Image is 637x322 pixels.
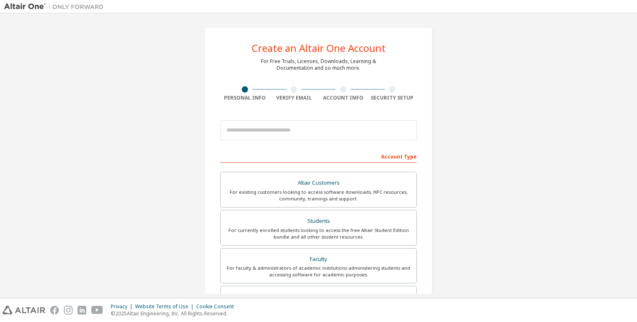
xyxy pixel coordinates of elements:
div: Personal Info [220,95,270,101]
div: Students [226,215,411,227]
div: For faculty & administrators of academic institutions administering students and accessing softwa... [226,265,411,278]
p: © 2025 Altair Engineering, Inc. All Rights Reserved. [111,310,239,317]
div: Verify Email [270,95,319,101]
div: Account Info [318,95,368,101]
div: For currently enrolled students looking to access the free Altair Student Edition bundle and all ... [226,227,411,240]
div: For Free Trials, Licenses, Downloads, Learning & Documentation and so much more. [261,58,376,71]
div: Website Terms of Use [135,303,196,310]
div: Altair Customers [226,177,411,189]
div: Privacy [111,303,135,310]
div: Cookie Consent [196,303,239,310]
img: altair_logo.svg [2,306,45,315]
img: linkedin.svg [78,306,86,315]
div: For existing customers looking to access software downloads, HPC resources, community, trainings ... [226,189,411,202]
img: facebook.svg [50,306,59,315]
img: youtube.svg [91,306,103,315]
div: Create an Altair One Account [252,43,386,53]
img: instagram.svg [64,306,73,315]
div: Everyone else [226,291,411,303]
div: Security Setup [368,95,417,101]
img: Altair One [4,2,108,11]
div: Faculty [226,254,411,265]
div: Account Type [220,149,417,163]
